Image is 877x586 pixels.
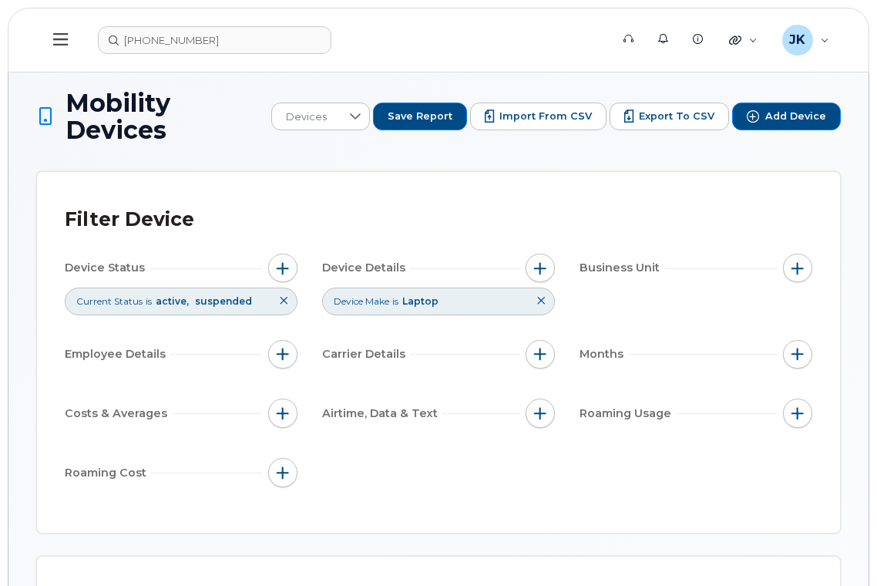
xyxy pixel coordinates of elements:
[580,346,628,362] span: Months
[388,109,452,123] span: Save Report
[156,295,191,307] span: active
[65,260,150,276] span: Device Status
[610,103,729,130] button: Export to CSV
[65,200,194,240] div: Filter Device
[334,295,389,308] span: Device Make
[765,109,826,123] span: Add Device
[322,406,442,422] span: Airtime, Data & Text
[322,346,410,362] span: Carrier Details
[732,103,841,130] button: Add Device
[580,260,664,276] span: Business Unit
[272,103,341,131] span: Devices
[373,103,467,130] button: Save Report
[146,295,152,308] span: is
[65,465,151,481] span: Roaming Cost
[195,295,252,307] span: suspended
[402,295,438,307] span: Laptop
[392,295,398,308] span: is
[499,109,592,123] span: Import from CSV
[76,295,143,308] span: Current Status
[65,406,172,422] span: Costs & Averages
[639,109,714,123] span: Export to CSV
[66,89,264,143] span: Mobility Devices
[470,103,607,130] button: Import from CSV
[580,406,676,422] span: Roaming Usage
[322,260,410,276] span: Device Details
[65,346,170,362] span: Employee Details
